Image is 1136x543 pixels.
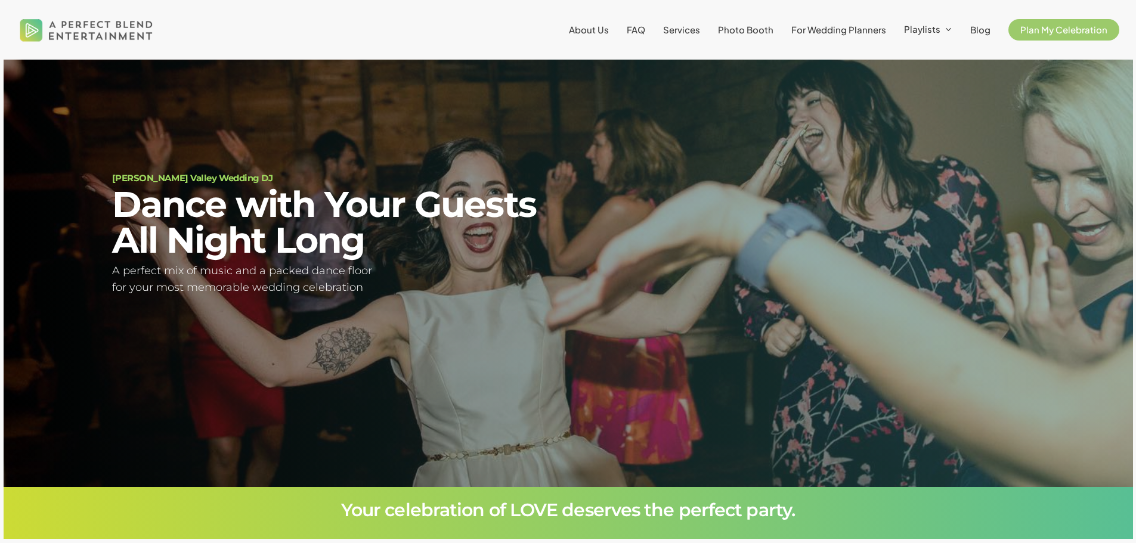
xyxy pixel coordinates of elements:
[904,24,952,35] a: Playlists
[569,25,609,35] a: About Us
[791,24,886,35] span: For Wedding Planners
[112,262,553,297] h5: A perfect mix of music and a packed dance floor for your most memorable wedding celebration
[627,25,645,35] a: FAQ
[569,24,609,35] span: About Us
[112,173,553,182] h1: [PERSON_NAME] Valley Wedding DJ
[1020,24,1107,35] span: Plan My Celebration
[627,24,645,35] span: FAQ
[904,23,940,35] span: Playlists
[112,501,1024,519] h3: Your celebration of LOVE deserves the perfect party.
[718,25,773,35] a: Photo Booth
[17,8,156,51] img: A Perfect Blend Entertainment
[112,187,553,258] h2: Dance with Your Guests All Night Long
[718,24,773,35] span: Photo Booth
[663,24,700,35] span: Services
[1008,25,1119,35] a: Plan My Celebration
[970,24,990,35] span: Blog
[970,25,990,35] a: Blog
[791,25,886,35] a: For Wedding Planners
[663,25,700,35] a: Services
